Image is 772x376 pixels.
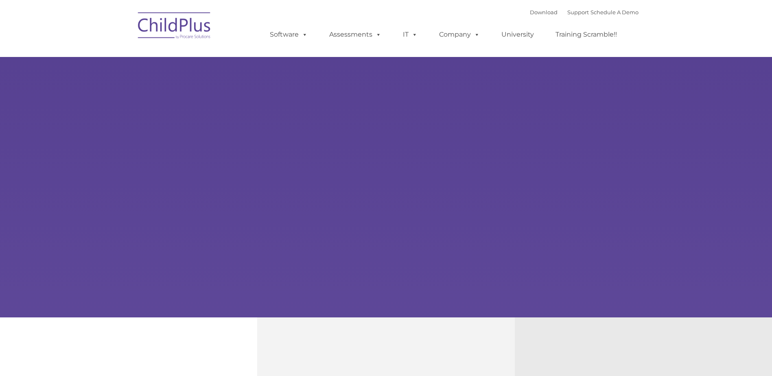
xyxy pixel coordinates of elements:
a: IT [395,26,426,43]
a: Support [567,9,589,15]
a: University [493,26,542,43]
a: Assessments [321,26,389,43]
a: Company [431,26,488,43]
font: | [530,9,639,15]
a: Download [530,9,558,15]
a: Software [262,26,316,43]
a: Schedule A Demo [590,9,639,15]
img: ChildPlus by Procare Solutions [134,7,215,47]
a: Training Scramble!! [547,26,625,43]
